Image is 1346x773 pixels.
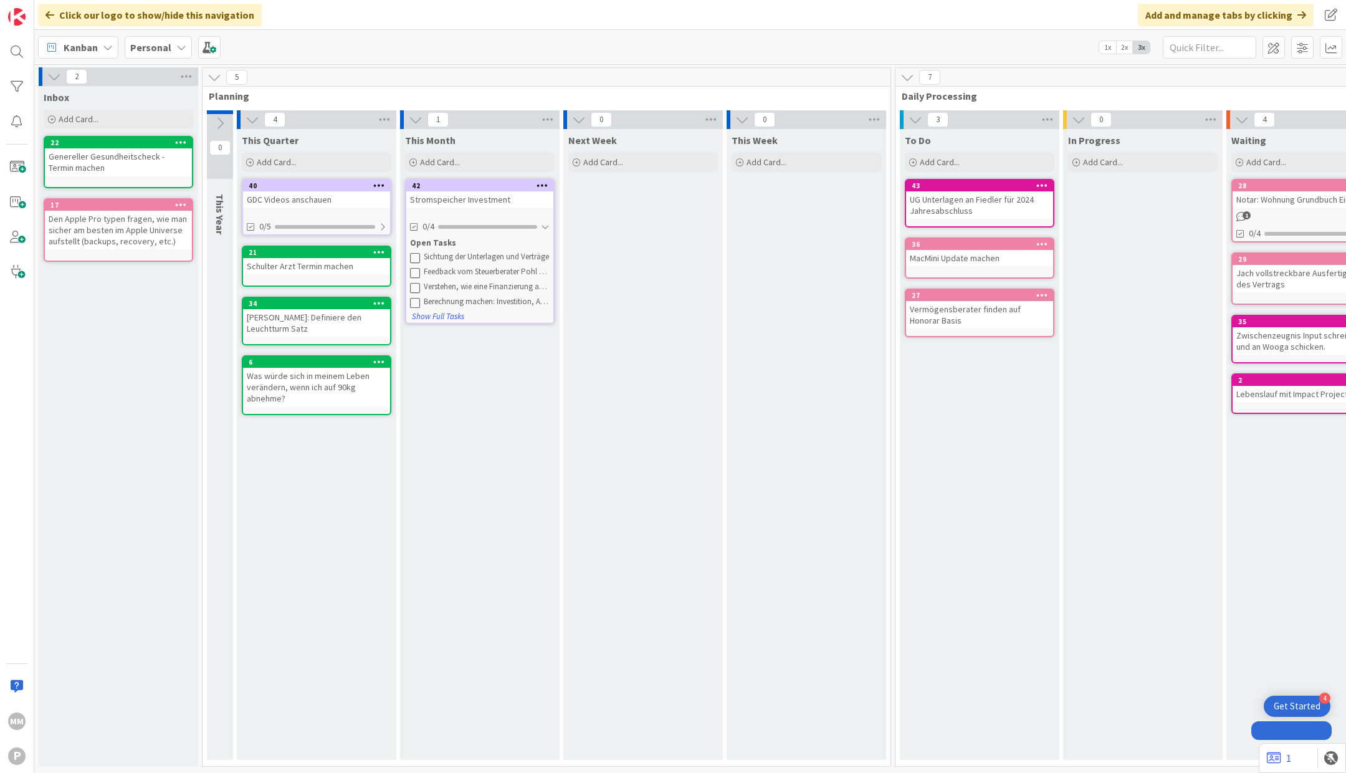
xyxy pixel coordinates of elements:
[243,191,390,208] div: GDC Videos anschauen
[906,191,1053,219] div: UG Unterlagen an Fiedler für 2024 Jahresabschluss
[583,156,623,168] span: Add Card...
[424,297,550,307] div: Berechnung machen: Investition, AfA Steuerersparnis in Jahr 1, 2, 3, ...
[226,70,247,85] span: 5
[249,181,390,190] div: 40
[406,180,553,191] div: 42
[243,298,390,309] div: 34
[906,180,1053,191] div: 43
[1267,751,1291,766] a: 1
[420,156,460,168] span: Add Card...
[1138,4,1314,26] div: Add and manage tabs by clicking
[912,240,1053,249] div: 36
[912,291,1053,300] div: 27
[1319,693,1330,704] div: 4
[259,220,271,233] span: 0/5
[1099,41,1116,54] span: 1x
[754,112,775,127] span: 0
[243,357,390,406] div: 6Was würde sich in meinem Leben verändern, wenn ich auf 90kg abnehme?
[906,290,1053,301] div: 27
[747,156,786,168] span: Add Card...
[44,91,69,103] span: Inbox
[906,239,1053,266] div: 36MacMini Update machen
[412,181,553,190] div: 42
[1083,156,1123,168] span: Add Card...
[209,140,231,155] span: 0
[568,134,617,146] span: Next Week
[424,252,550,262] div: Sichtung der Unterlagen und Verträge
[243,357,390,368] div: 6
[243,247,390,274] div: 21Schulter Arzt Termin machen
[1116,41,1133,54] span: 2x
[732,134,778,146] span: This Week
[243,180,390,208] div: 40GDC Videos anschauen
[243,247,390,258] div: 21
[906,180,1053,219] div: 43UG Unterlagen an Fiedler für 2024 Jahresabschluss
[59,113,98,125] span: Add Card...
[264,112,285,127] span: 4
[1068,134,1120,146] span: In Progress
[243,309,390,337] div: [PERSON_NAME]: Definiere den Leuchtturm Satz
[45,137,192,176] div: 22Genereller Gesundheitscheck - Termin machen
[1246,156,1286,168] span: Add Card...
[130,41,171,54] b: Personal
[919,70,940,85] span: 7
[912,181,1053,190] div: 43
[243,368,390,406] div: Was würde sich in meinem Leben verändern, wenn ich auf 90kg abnehme?
[45,211,192,249] div: Den Apple Pro typen fragen, wie man sicher am besten im Apple Universe aufstellt (backups, recove...
[257,156,297,168] span: Add Card...
[66,69,87,84] span: 2
[45,137,192,148] div: 22
[406,191,553,208] div: Stromspeicher Investment
[45,199,192,211] div: 17
[242,134,298,146] span: This Quarter
[1091,112,1112,127] span: 0
[243,258,390,274] div: Schulter Arzt Termin machen
[1249,227,1261,240] span: 0/4
[45,148,192,176] div: Genereller Gesundheitscheck - Termin machen
[1264,696,1330,717] div: Open Get Started checklist, remaining modules: 4
[411,310,465,324] button: Show Full Tasks
[906,301,1053,329] div: Vermögensberater finden auf Honorar Basis
[906,250,1053,266] div: MacMini Update machen
[8,747,26,765] div: P
[405,134,456,146] span: This Month
[920,156,960,168] span: Add Card...
[591,112,612,127] span: 0
[249,358,390,367] div: 6
[50,138,192,147] div: 22
[243,298,390,337] div: 34[PERSON_NAME]: Definiere den Leuchtturm Satz
[422,220,434,233] span: 0/4
[1254,112,1275,127] span: 4
[209,90,875,102] span: Planning
[906,290,1053,329] div: 27Vermögensberater finden auf Honorar Basis
[427,112,449,127] span: 1
[249,299,390,308] div: 34
[906,239,1053,250] div: 36
[8,713,26,730] div: MM
[38,4,262,26] div: Click our logo to show/hide this navigation
[424,267,550,277] div: Feedback vom Steuerberater Pohl einholen
[1231,134,1266,146] span: Waiting
[249,248,390,257] div: 21
[214,194,226,234] span: This Year
[1274,700,1320,713] div: Get Started
[8,8,26,26] img: Visit kanbanzone.com
[64,40,98,55] span: Kanban
[50,201,192,209] div: 17
[1133,41,1150,54] span: 3x
[45,199,192,249] div: 17Den Apple Pro typen fragen, wie man sicher am besten im Apple Universe aufstellt (backups, reco...
[905,134,931,146] span: To Do
[1163,36,1256,59] input: Quick Filter...
[927,112,948,127] span: 3
[406,180,553,208] div: 42Stromspeicher Investment
[1243,211,1251,219] span: 1
[243,180,390,191] div: 40
[410,237,550,249] div: Open Tasks
[424,282,550,292] div: Verstehen, wie eine Finanzierung aussehen könnte und ob das besser ist als cash zu kaufen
